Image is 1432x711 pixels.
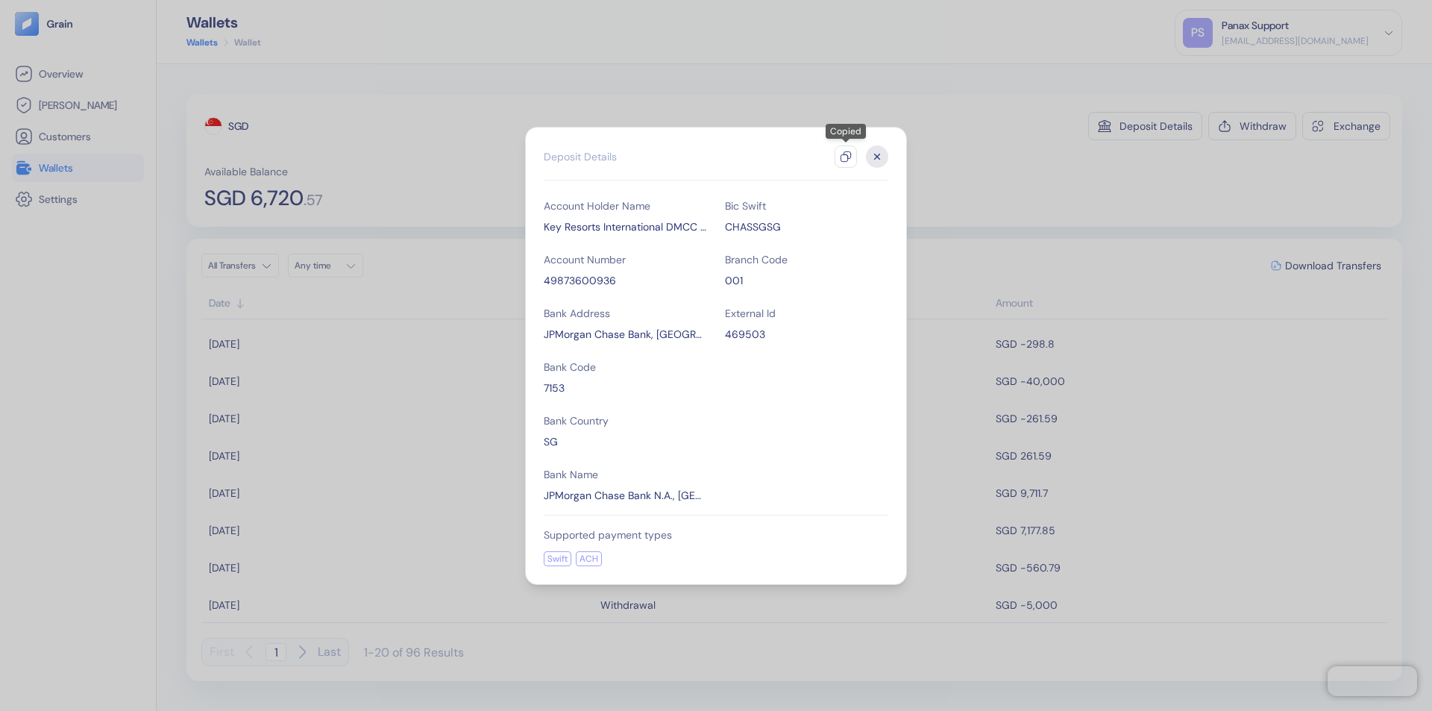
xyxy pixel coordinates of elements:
div: 001 [725,273,888,288]
div: Key Resorts International DMCC TransferMate [544,219,707,234]
div: 49873600936 [544,273,707,288]
div: 7153 [544,380,707,395]
div: Bank Name [544,467,707,482]
div: Deposit Details [544,149,617,164]
div: 469503 [725,327,888,342]
div: Account Holder Name [544,198,707,213]
div: Bank Code [544,360,707,375]
div: Bank Country [544,413,707,428]
div: Swift [544,551,571,566]
div: Bank Address [544,306,707,321]
div: SG [544,434,707,449]
div: Bic Swift [725,198,888,213]
div: JPMorgan Chase Bank N.A., Singapore Branch [544,488,707,503]
div: Supported payment types [544,527,888,542]
div: ACH [576,551,602,566]
div: External Id [725,306,888,321]
div: JPMorgan Chase Bank, N.A., Singapore Branch 168 Robinson Road, Capital Tower Singapore 068912 [544,327,707,342]
div: Account Number [544,252,707,267]
div: CHASSGSG [725,219,888,234]
div: Branch Code [725,252,888,267]
div: Copied [826,124,866,139]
